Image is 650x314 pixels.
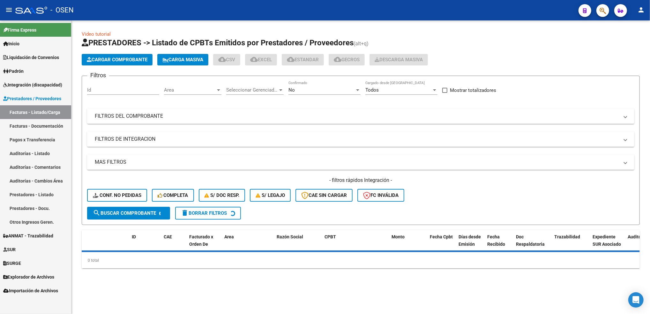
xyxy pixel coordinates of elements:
[3,260,21,267] span: SURGE
[3,68,24,75] span: Padrón
[187,230,222,258] datatable-header-cell: Facturado x Orden De
[3,40,19,47] span: Inicio
[277,234,303,239] span: Razón Social
[3,81,62,88] span: Integración (discapacidad)
[363,192,399,198] span: FC Inválida
[87,177,634,184] h4: - filtros rápidos Integración -
[82,38,354,47] span: PRESTADORES -> Listado de CPBTs Emitidos por Prestadores / Proveedores
[245,54,277,65] button: EXCEL
[93,209,101,217] mat-icon: search
[87,57,147,63] span: Cargar Comprobante
[87,108,634,124] mat-expansion-panel-header: FILTROS DEL COMPROBANTE
[637,6,645,14] mat-icon: person
[295,189,353,202] button: CAE SIN CARGAR
[161,230,187,258] datatable-header-cell: CAE
[456,230,485,258] datatable-header-cell: Días desde Emisión
[164,87,216,93] span: Area
[181,209,189,217] mat-icon: delete
[3,232,53,239] span: ANMAT - Trazabilidad
[82,31,111,37] a: Video tutorial
[87,207,170,220] button: Buscar Comprobante
[590,230,625,258] datatable-header-cell: Expediente SUR Asociado
[3,287,58,294] span: Importación de Archivos
[628,292,644,308] div: Open Intercom Messenger
[628,234,646,239] span: Auditoria
[329,54,365,65] button: Gecros
[82,252,640,268] div: 0 total
[3,246,16,253] span: SUR
[334,57,360,63] span: Gecros
[288,87,295,93] span: No
[93,210,156,216] span: Buscar Comprobante
[370,54,428,65] button: Descarga Masiva
[175,207,241,220] button: Borrar Filtros
[189,234,213,247] span: Facturado x Orden De
[93,192,141,198] span: Conf. no pedidas
[3,54,59,61] span: Liquidación de Convenios
[357,189,404,202] button: FC Inválida
[222,230,265,258] datatable-header-cell: Area
[274,230,322,258] datatable-header-cell: Razón Social
[552,230,590,258] datatable-header-cell: Trazabilidad
[325,234,336,239] span: CPBT
[250,57,272,63] span: EXCEL
[554,234,580,239] span: Trazabilidad
[157,54,208,65] button: Carga Masiva
[129,230,161,258] datatable-header-cell: ID
[158,192,188,198] span: Completa
[459,234,481,247] span: Días desde Emisión
[132,234,136,239] span: ID
[593,234,621,247] span: Expediente SUR Asociado
[250,189,291,202] button: S/ legajo
[205,192,240,198] span: S/ Doc Resp.
[322,230,389,258] datatable-header-cell: CPBT
[87,71,109,80] h3: Filtros
[87,189,147,202] button: Conf. no pedidas
[3,95,61,102] span: Prestadores / Proveedores
[375,57,423,63] span: Descarga Masiva
[392,234,405,239] span: Monto
[95,113,619,120] mat-panel-title: FILTROS DEL COMPROBANTE
[389,230,427,258] datatable-header-cell: Monto
[430,234,453,239] span: Fecha Cpbt
[485,230,513,258] datatable-header-cell: Fecha Recibido
[354,41,369,47] span: (alt+q)
[218,56,226,63] mat-icon: cloud_download
[95,136,619,143] mat-panel-title: FILTROS DE INTEGRACION
[334,56,341,63] mat-icon: cloud_download
[82,54,153,65] button: Cargar Comprobante
[152,189,194,202] button: Completa
[50,3,74,17] span: - OSEN
[213,54,240,65] button: CSV
[87,131,634,147] mat-expansion-panel-header: FILTROS DE INTEGRACION
[162,57,203,63] span: Carga Masiva
[301,192,347,198] span: CAE SIN CARGAR
[516,234,545,247] span: Doc Respaldatoria
[226,87,278,93] span: Seleccionar Gerenciador
[256,192,285,198] span: S/ legajo
[87,154,634,170] mat-expansion-panel-header: MAS FILTROS
[199,189,245,202] button: S/ Doc Resp.
[370,54,428,65] app-download-masive: Descarga masiva de comprobantes (adjuntos)
[282,54,324,65] button: Estandar
[250,56,258,63] mat-icon: cloud_download
[287,57,319,63] span: Estandar
[487,234,505,247] span: Fecha Recibido
[164,234,172,239] span: CAE
[3,26,36,34] span: Firma Express
[3,273,54,280] span: Explorador de Archivos
[427,230,456,258] datatable-header-cell: Fecha Cpbt
[95,159,619,166] mat-panel-title: MAS FILTROS
[181,210,227,216] span: Borrar Filtros
[450,86,496,94] span: Mostrar totalizadores
[513,230,552,258] datatable-header-cell: Doc Respaldatoria
[287,56,295,63] mat-icon: cloud_download
[218,57,235,63] span: CSV
[5,6,13,14] mat-icon: menu
[365,87,379,93] span: Todos
[224,234,234,239] span: Area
